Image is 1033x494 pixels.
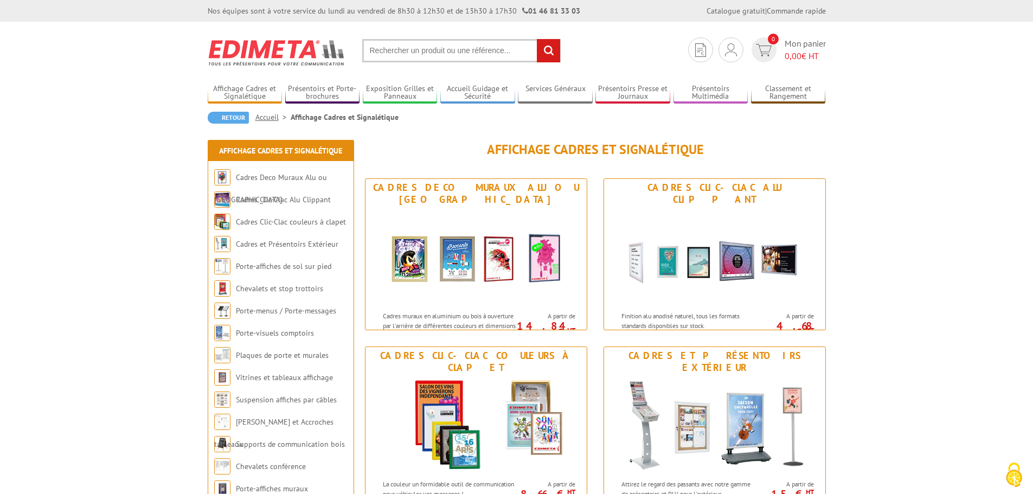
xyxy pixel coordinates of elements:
[214,392,230,408] img: Suspension affiches par câbles
[753,323,814,336] p: 4.68 €
[214,417,333,449] a: [PERSON_NAME] et Accroches tableaux
[695,43,706,57] img: devis rapide
[365,178,587,330] a: Cadres Deco Muraux Alu ou [GEOGRAPHIC_DATA] Cadres Deco Muraux Alu ou Bois Cadres muraux en alumi...
[376,208,576,306] img: Cadres Deco Muraux Alu ou Bois
[806,326,814,335] sup: HT
[214,458,230,474] img: Chevalets conférence
[214,347,230,363] img: Plaques de porte et murales
[520,480,575,489] span: A partir de
[363,84,438,102] a: Exposition Grilles et Panneaux
[236,461,306,471] a: Chevalets conférence
[522,6,580,16] strong: 01 46 81 33 03
[236,239,338,249] a: Cadres et Présentoirs Extérieur
[756,44,772,56] img: devis rapide
[208,5,580,16] div: Nos équipes sont à votre service du lundi au vendredi de 8h30 à 12h30 et de 13h30 à 17h30
[236,395,337,405] a: Suspension affiches par câbles
[236,217,346,227] a: Cadres Clic-Clac couleurs à clapet
[785,50,801,61] span: 0,00
[614,376,815,474] img: Cadres et Présentoirs Extérieur
[383,311,517,349] p: Cadres muraux en aluminium ou bois à ouverture par l'arrière de différentes couleurs et dimension...
[214,169,230,185] img: Cadres Deco Muraux Alu ou Bois
[214,303,230,319] img: Porte-menus / Porte-messages
[614,208,815,306] img: Cadres Clic-Clac Alu Clippant
[236,195,331,204] a: Cadres Clic-Clac Alu Clippant
[767,6,826,16] a: Commande rapide
[768,34,779,44] span: 0
[751,84,826,102] a: Classement et Rangement
[365,143,826,157] h1: Affichage Cadres et Signalétique
[785,37,826,62] span: Mon panier
[236,350,329,360] a: Plaques de porte et murales
[368,350,584,374] div: Cadres Clic-Clac couleurs à clapet
[515,323,575,336] p: 14.84 €
[518,84,593,102] a: Services Généraux
[707,5,826,16] div: |
[208,84,283,102] a: Affichage Cadres et Signalétique
[759,312,814,320] span: A partir de
[595,84,670,102] a: Présentoirs Presse et Journaux
[214,214,230,230] img: Cadres Clic-Clac couleurs à clapet
[236,373,333,382] a: Vitrines et tableaux affichage
[537,39,560,62] input: rechercher
[604,178,826,330] a: Cadres Clic-Clac Alu Clippant Cadres Clic-Clac Alu Clippant Finition alu anodisé naturel, tous le...
[785,50,826,62] span: € HT
[607,350,823,374] div: Cadres et Présentoirs Extérieur
[759,480,814,489] span: A partir de
[567,326,575,335] sup: HT
[236,284,323,293] a: Chevalets et stop trottoirs
[236,328,314,338] a: Porte-visuels comptoirs
[214,258,230,274] img: Porte-affiches de sol sur pied
[376,376,576,474] img: Cadres Clic-Clac couleurs à clapet
[725,43,737,56] img: devis rapide
[621,311,756,330] p: Finition alu anodisé naturel, tous les formats standards disponibles sur stock.
[995,457,1033,494] button: Cookies (fenêtre modale)
[214,280,230,297] img: Chevalets et stop trottoirs
[707,6,765,16] a: Catalogue gratuit
[285,84,360,102] a: Présentoirs et Porte-brochures
[214,236,230,252] img: Cadres et Présentoirs Extérieur
[291,112,399,123] li: Affichage Cadres et Signalétique
[236,306,336,316] a: Porte-menus / Porte-messages
[440,84,515,102] a: Accueil Guidage et Sécurité
[208,112,249,124] a: Retour
[236,439,345,449] a: Supports de communication bois
[362,39,561,62] input: Rechercher un produit ou une référence...
[214,325,230,341] img: Porte-visuels comptoirs
[749,37,826,62] a: devis rapide 0 Mon panier 0,00€ HT
[520,312,575,320] span: A partir de
[255,112,291,122] a: Accueil
[673,84,748,102] a: Présentoirs Multimédia
[236,261,331,271] a: Porte-affiches de sol sur pied
[214,369,230,386] img: Vitrines et tableaux affichage
[214,414,230,430] img: Cimaises et Accroches tableaux
[214,172,327,204] a: Cadres Deco Muraux Alu ou [GEOGRAPHIC_DATA]
[1000,461,1028,489] img: Cookies (fenêtre modale)
[607,182,823,206] div: Cadres Clic-Clac Alu Clippant
[219,146,342,156] a: Affichage Cadres et Signalétique
[368,182,584,206] div: Cadres Deco Muraux Alu ou [GEOGRAPHIC_DATA]
[208,33,346,73] img: Edimeta
[236,484,308,493] a: Porte-affiches muraux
